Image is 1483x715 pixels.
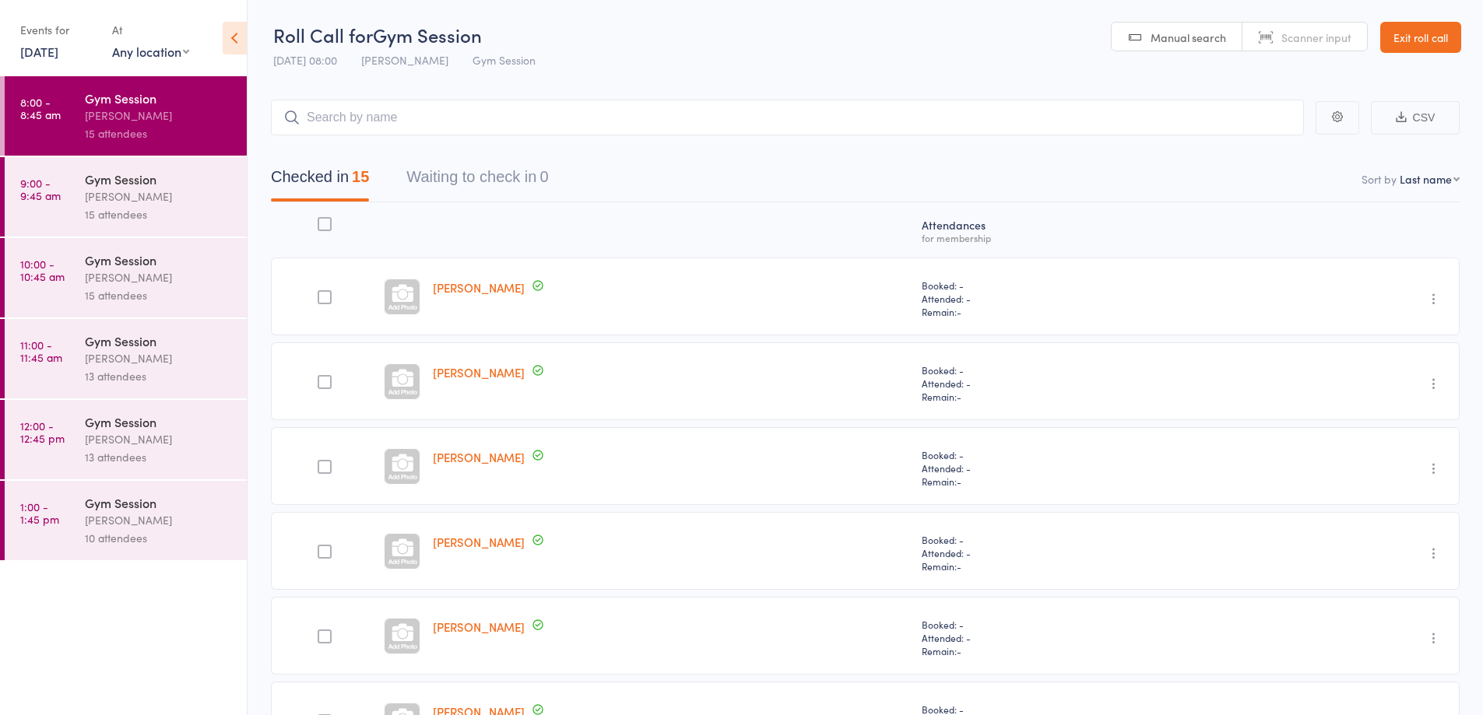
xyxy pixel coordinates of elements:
a: [PERSON_NAME] [433,364,525,380]
div: Gym Session [85,251,234,268]
label: Sort by [1362,171,1397,187]
div: [PERSON_NAME] [85,511,234,529]
span: Attended: - [922,461,1230,475]
div: [PERSON_NAME] [85,349,234,367]
span: Scanner input [1281,30,1351,45]
div: Events for [20,17,97,43]
div: [PERSON_NAME] [85,430,234,448]
span: Booked: - [922,618,1230,631]
div: 0 [539,168,548,185]
button: Checked in15 [271,160,369,202]
span: [PERSON_NAME] [361,52,448,68]
button: Waiting to check in0 [406,160,548,202]
a: 1:00 -1:45 pmGym Session[PERSON_NAME]10 attendees [5,481,247,560]
a: 8:00 -8:45 amGym Session[PERSON_NAME]15 attendees [5,76,247,156]
div: 15 attendees [85,205,234,223]
a: [PERSON_NAME] [433,279,525,296]
time: 9:00 - 9:45 am [20,177,61,202]
a: [PERSON_NAME] [433,619,525,635]
span: - [957,390,961,403]
a: [PERSON_NAME] [433,449,525,465]
span: Remain: [922,390,1230,403]
input: Search by name [271,100,1304,135]
span: Remain: [922,559,1230,573]
div: 15 attendees [85,124,234,142]
div: Gym Session [85,89,234,107]
span: Booked: - [922,448,1230,461]
time: 10:00 - 10:45 am [20,258,65,282]
a: 12:00 -12:45 pmGym Session[PERSON_NAME]13 attendees [5,400,247,479]
div: 15 attendees [85,286,234,304]
span: Booked: - [922,363,1230,377]
span: Remain: [922,644,1230,657]
div: Gym Session [85,494,234,511]
div: [PERSON_NAME] [85,188,234,205]
span: Manual search [1151,30,1226,45]
div: for membership [922,233,1230,243]
div: Atten­dances [915,209,1236,251]
span: - [957,305,961,318]
time: 12:00 - 12:45 pm [20,419,65,444]
span: Gym Session [473,52,536,68]
span: Booked: - [922,533,1230,546]
div: Gym Session [85,413,234,430]
time: 1:00 - 1:45 pm [20,500,59,525]
span: Attended: - [922,631,1230,644]
div: Last name [1400,171,1452,187]
span: Gym Session [373,22,482,47]
span: Remain: [922,305,1230,318]
a: 9:00 -9:45 amGym Session[PERSON_NAME]15 attendees [5,157,247,237]
time: 8:00 - 8:45 am [20,96,61,121]
button: CSV [1371,101,1460,135]
a: [DATE] [20,43,58,60]
span: - [957,644,961,657]
span: - [957,559,961,573]
a: [PERSON_NAME] [433,534,525,550]
div: 10 attendees [85,529,234,547]
div: Gym Session [85,332,234,349]
span: Attended: - [922,546,1230,559]
div: [PERSON_NAME] [85,107,234,124]
time: 11:00 - 11:45 am [20,338,62,363]
span: Roll Call for [273,22,373,47]
a: 10:00 -10:45 amGym Session[PERSON_NAME]15 attendees [5,238,247,317]
div: 13 attendees [85,448,234,466]
span: Attended: - [922,377,1230,390]
div: [PERSON_NAME] [85,268,234,286]
span: - [957,475,961,488]
span: [DATE] 08:00 [273,52,337,68]
span: Remain: [922,475,1230,488]
span: Booked: - [922,279,1230,292]
div: Any location [112,43,189,60]
div: Gym Session [85,170,234,188]
div: 15 [352,168,369,185]
a: 11:00 -11:45 amGym Session[PERSON_NAME]13 attendees [5,319,247,398]
div: 13 attendees [85,367,234,385]
span: Attended: - [922,292,1230,305]
div: At [112,17,189,43]
a: Exit roll call [1380,22,1461,53]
